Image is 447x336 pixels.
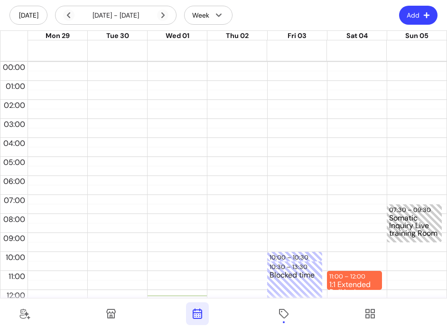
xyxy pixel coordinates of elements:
div: 10:30 – 13:30 [270,262,320,271]
button: Thu 02 [226,31,249,41]
span: 07:00 [1,195,28,205]
span: 08:00 [1,214,28,224]
button: Week [184,6,233,25]
button: Fri 03 [288,31,307,41]
span: 12:00 [4,290,28,300]
div: 1:1 Extended Reiki - In-Person (60min) [329,281,380,289]
button: Add [399,6,438,25]
div: 10:30 – 13:30Blocked time [267,261,322,318]
span: 06:00 [1,176,28,186]
button: Wed 01 [166,31,189,41]
button: Sat 04 [346,31,368,41]
div: 10:00 – 10:30 [267,252,322,261]
span: 03:00 [1,119,28,129]
div: Blocked time [270,271,320,326]
span: 00:00 [0,62,28,72]
span: 04:00 [1,138,28,148]
span: Tue 30 [106,31,129,40]
div: [DATE] - [DATE] [63,10,168,21]
span: Sun 05 [405,31,428,40]
span: 10:00 [3,252,28,262]
span: 02:00 [1,100,28,110]
button: Tue 30 [106,31,129,41]
span: Mon 29 [46,31,70,40]
span: 09:00 [1,233,28,243]
span: Wed 01 [166,31,189,40]
div: 10:00 – 10:30 [270,253,320,262]
div: Somatic Inquiry Live training Room [389,214,439,241]
div: 11:00 – 12:00 [329,272,368,281]
span: Fri 03 [288,31,307,40]
button: Sun 05 [405,31,428,41]
div: 11:00 – 12:001:1 Extended Reiki - In-Person (60min) [327,271,382,290]
span: Thu 02 [226,31,249,40]
div: 07:30 – 09:30Somatic Inquiry Live training Room [387,204,442,242]
div: 07:30 – 09:30 [389,205,433,214]
span: 05:00 [1,157,28,167]
button: Mon 29 [46,31,70,41]
span: 11:00 [6,271,28,281]
button: [DATE] [9,6,47,25]
span: 01:00 [3,81,28,91]
span: Sat 04 [346,31,368,40]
